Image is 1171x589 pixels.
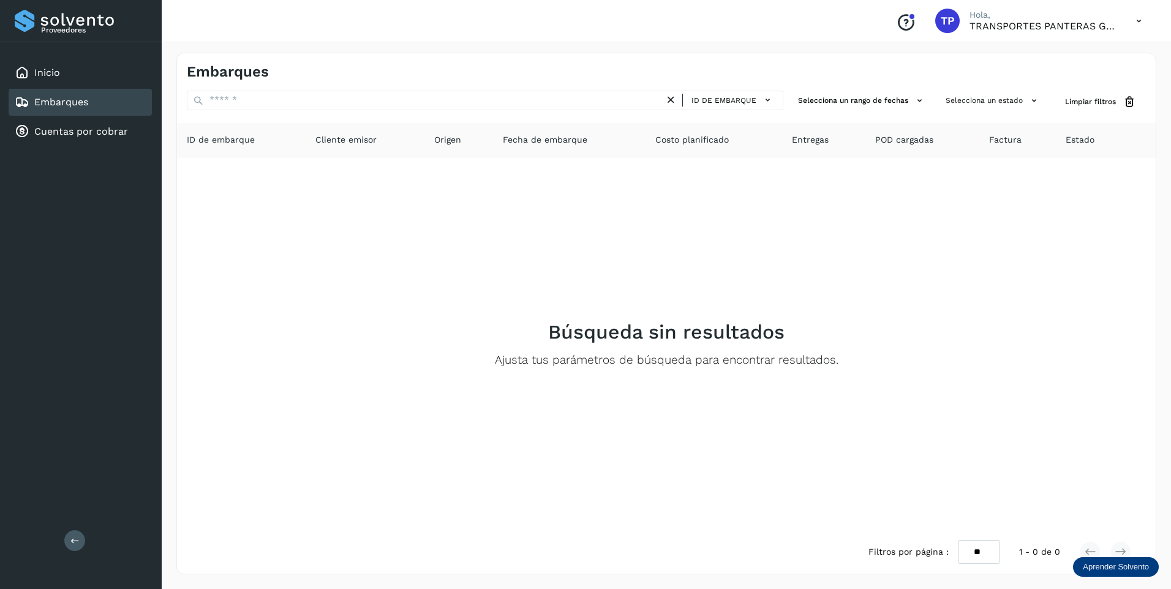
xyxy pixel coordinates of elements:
[315,133,377,146] span: Cliente emisor
[9,59,152,86] div: Inicio
[875,133,933,146] span: POD cargadas
[41,26,147,34] p: Proveedores
[989,133,1022,146] span: Factura
[691,95,756,106] span: ID de embarque
[941,91,1045,111] button: Selecciona un estado
[792,133,829,146] span: Entregas
[793,91,931,111] button: Selecciona un rango de fechas
[868,546,949,558] span: Filtros por página :
[503,133,587,146] span: Fecha de embarque
[1073,557,1159,577] div: Aprender Solvento
[970,20,1116,32] p: TRANSPORTES PANTERAS GAPO S.A. DE C.V.
[9,89,152,116] div: Embarques
[1019,546,1060,558] span: 1 - 0 de 0
[1055,91,1146,113] button: Limpiar filtros
[434,133,461,146] span: Origen
[1083,562,1149,572] p: Aprender Solvento
[688,91,778,109] button: ID de embarque
[34,67,60,78] a: Inicio
[34,126,128,137] a: Cuentas por cobrar
[548,320,785,343] h2: Búsqueda sin resultados
[495,353,838,367] p: Ajusta tus parámetros de búsqueda para encontrar resultados.
[187,133,255,146] span: ID de embarque
[9,118,152,145] div: Cuentas por cobrar
[34,96,88,108] a: Embarques
[1066,133,1094,146] span: Estado
[970,10,1116,20] p: Hola,
[187,63,269,81] h4: Embarques
[655,133,729,146] span: Costo planificado
[1065,96,1116,107] span: Limpiar filtros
